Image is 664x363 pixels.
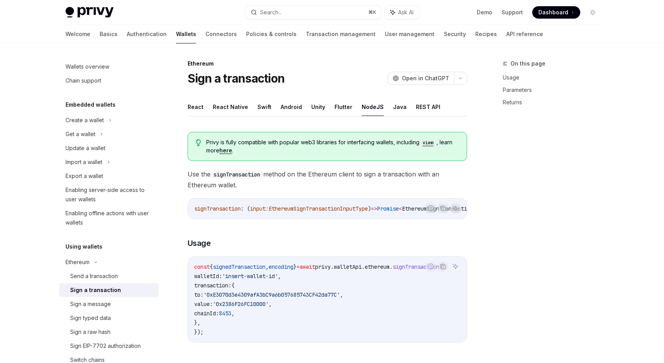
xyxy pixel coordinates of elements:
span: , [278,273,281,280]
span: Dashboard [538,9,568,16]
h1: Sign a transaction [188,71,285,85]
div: Get a wallet [66,130,95,139]
div: Sign a message [70,299,111,309]
span: : ( [241,205,250,212]
span: Open in ChatGPT [402,74,449,82]
span: signedTransaction [213,263,266,270]
a: Update a wallet [59,141,159,155]
div: Sign a raw hash [70,327,110,337]
span: . [390,263,393,270]
button: React Native [213,98,248,116]
button: NodeJS [362,98,384,116]
span: { [231,282,235,289]
span: } [293,263,297,270]
button: Ask AI [385,5,419,19]
span: const [194,263,210,270]
span: => [371,205,377,212]
a: Security [444,25,466,43]
span: : [266,205,269,212]
span: On this page [511,59,545,68]
span: < [399,205,402,212]
button: Copy the contents from the code block [438,261,448,271]
span: Privy is fully compatible with popular web3 libraries for interfacing wallets, including , learn ... [206,138,459,154]
span: '0xE3070d3e4309afA3bC9a6b057685743CF42da77C' [204,291,340,298]
button: Report incorrect code [426,261,436,271]
span: . [331,263,334,270]
svg: Tip [196,139,201,146]
div: Import a wallet [66,157,102,167]
span: transaction: [194,282,231,289]
a: here [219,147,232,154]
span: , [266,263,269,270]
a: Returns [503,96,605,109]
span: EthereumSignTransactionInputType [269,205,368,212]
div: Send a transaction [70,271,118,281]
button: Java [393,98,407,116]
a: Chain support [59,74,159,88]
a: Enabling server-side access to user wallets [59,183,159,206]
span: Use the method on the Ethereum client to sign a transaction with an Ethereum wallet. [188,169,467,190]
button: React [188,98,204,116]
span: input [250,205,266,212]
span: , [340,291,343,298]
span: value: [194,301,213,308]
span: ) [368,205,371,212]
a: Wallets overview [59,60,159,74]
button: Copy the contents from the code block [438,203,448,213]
a: Support [502,9,523,16]
span: signTransaction [393,263,439,270]
button: Report incorrect code [426,203,436,213]
a: Authentication [127,25,167,43]
code: signTransaction [210,170,263,179]
a: Policies & controls [246,25,297,43]
a: Sign a message [59,297,159,311]
span: }); [194,328,204,335]
span: privy [315,263,331,270]
a: User management [385,25,435,43]
span: }, [194,319,200,326]
span: 8453 [219,310,231,317]
button: Swift [257,98,271,116]
a: Enabling offline actions with user wallets [59,206,159,230]
div: Ethereum [188,60,467,67]
span: Ask AI [398,9,414,16]
h5: Using wallets [66,242,102,251]
a: viem [419,139,436,145]
span: to: [194,291,204,298]
span: walletApi [334,263,362,270]
div: Sign typed data [70,313,111,323]
span: ethereum [365,263,390,270]
span: signTransaction [194,205,241,212]
span: '0x2386F26FC10000' [213,301,269,308]
a: Usage [503,71,605,84]
a: Transaction management [306,25,376,43]
div: Enabling offline actions with user wallets [66,209,154,227]
div: Update a wallet [66,143,105,153]
span: ⌘ K [368,9,376,16]
span: Usage [188,238,211,249]
a: Parameters [503,84,605,96]
span: = [297,263,300,270]
a: Welcome [66,25,90,43]
span: , [231,310,235,317]
span: { [210,263,213,270]
a: Recipes [475,25,497,43]
button: Search...⌘K [245,5,381,19]
div: Enabling server-side access to user wallets [66,185,154,204]
button: Flutter [335,98,352,116]
h5: Embedded wallets [66,100,116,109]
div: Sign EIP-7702 authorization [70,341,141,351]
a: Sign a transaction [59,283,159,297]
span: encoding [269,263,293,270]
a: Dashboard [532,6,580,19]
button: Ask AI [450,203,460,213]
span: . [362,263,365,270]
a: API reference [506,25,543,43]
div: Sign a transaction [70,285,121,295]
div: Wallets overview [66,62,109,71]
div: Ethereum [66,258,90,267]
span: Promise [377,205,399,212]
code: viem [419,139,436,147]
a: Demo [477,9,492,16]
button: Open in ChatGPT [388,72,454,85]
